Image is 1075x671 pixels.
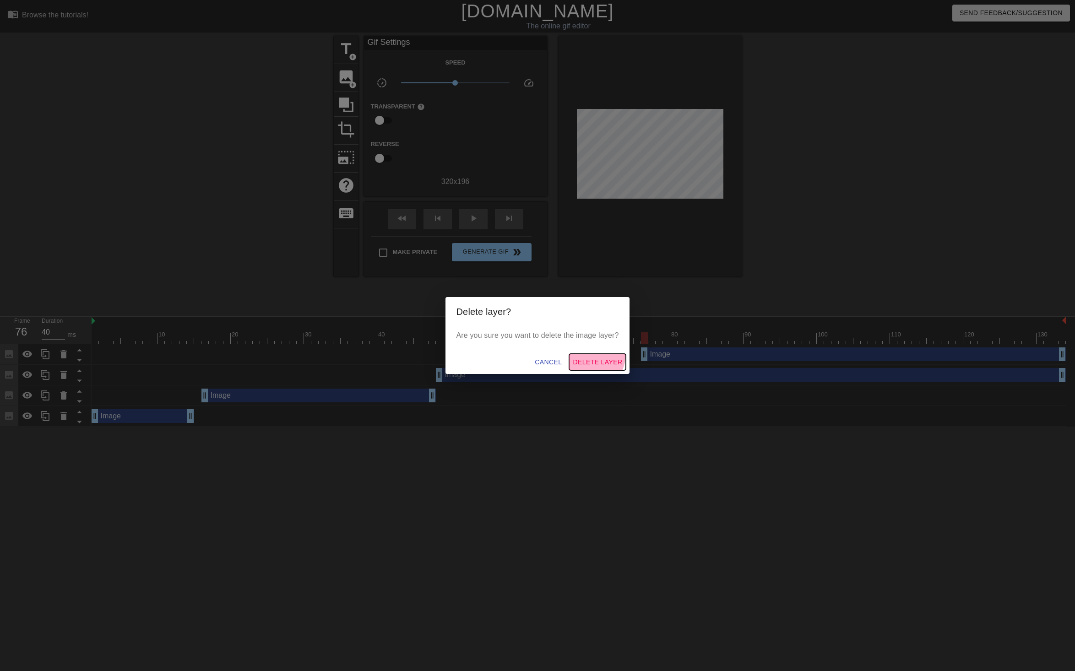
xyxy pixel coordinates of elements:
[456,330,619,341] p: Are you sure you want to delete the image layer?
[456,304,619,319] h2: Delete layer?
[531,354,565,371] button: Cancel
[573,357,622,368] span: Delete Layer
[535,357,562,368] span: Cancel
[569,354,626,371] button: Delete Layer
